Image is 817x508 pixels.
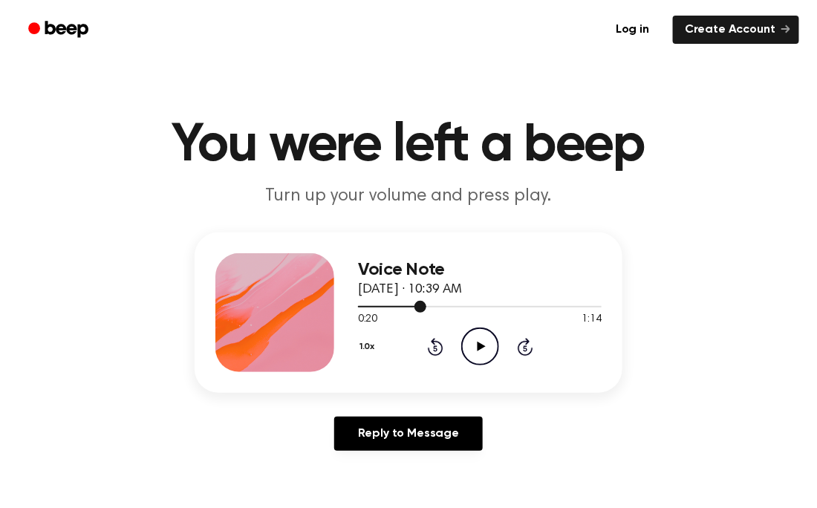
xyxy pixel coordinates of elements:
h3: Voice Note [358,260,602,280]
span: [DATE] · 10:39 AM [358,283,462,296]
span: 0:20 [358,312,377,328]
a: Create Account [673,16,799,44]
h1: You were left a beep [28,119,789,172]
a: Beep [18,16,102,45]
p: Turn up your volume and press play. [123,184,694,209]
button: 1.0x [358,334,380,359]
span: 1:14 [582,312,602,328]
a: Log in [601,13,664,47]
a: Reply to Message [334,417,483,451]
